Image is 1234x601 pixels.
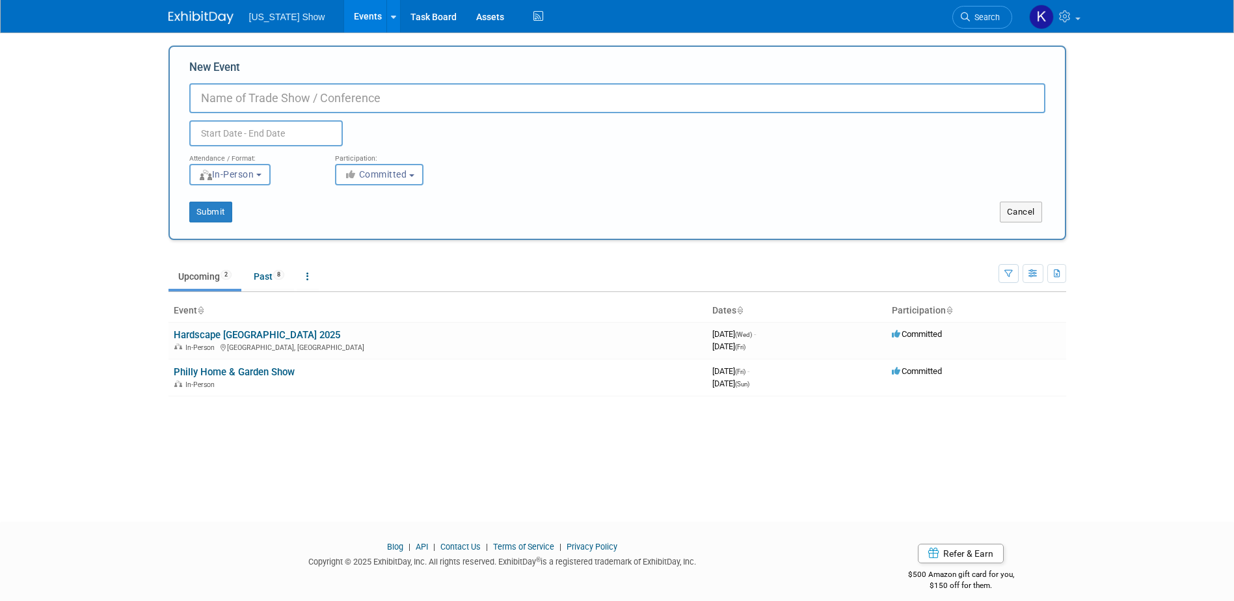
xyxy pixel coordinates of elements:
[189,146,315,163] div: Attendance / Format:
[273,270,284,280] span: 8
[567,542,617,552] a: Privacy Policy
[536,556,541,563] sup: ®
[887,300,1066,322] th: Participation
[168,553,837,568] div: Copyright © 2025 ExhibitDay, Inc. All rights reserved. ExhibitDay is a registered trademark of Ex...
[189,83,1045,113] input: Name of Trade Show / Conference
[430,542,438,552] span: |
[712,379,749,388] span: [DATE]
[856,561,1066,591] div: $500 Amazon gift card for you,
[387,542,403,552] a: Blog
[707,300,887,322] th: Dates
[174,381,182,387] img: In-Person Event
[249,12,325,22] span: [US_STATE] Show
[483,542,491,552] span: |
[856,580,1066,591] div: $150 off for them.
[735,343,745,351] span: (Fri)
[200,170,212,180] img: Format-InPerson.png
[712,366,749,376] span: [DATE]
[747,366,749,376] span: -
[189,120,343,146] input: Start Date - End Date
[174,329,340,341] a: Hardscape [GEOGRAPHIC_DATA] 2025
[735,331,752,338] span: (Wed)
[970,12,1000,22] span: Search
[952,6,1012,29] a: Search
[185,343,219,352] span: In-Person
[335,164,423,185] button: Committed
[712,341,745,351] span: [DATE]
[174,343,182,350] img: In-Person Event
[185,381,219,389] span: In-Person
[946,305,952,315] a: Sort by Participation Type
[493,542,554,552] a: Terms of Service
[556,542,565,552] span: |
[174,366,295,378] a: Philly Home & Garden Show
[197,305,204,315] a: Sort by Event Name
[892,366,942,376] span: Committed
[244,264,294,289] a: Past8
[754,329,756,339] span: -
[712,329,756,339] span: [DATE]
[1000,202,1042,222] button: Cancel
[735,368,745,375] span: (Fri)
[344,169,407,180] span: Committed
[416,542,428,552] a: API
[736,305,743,315] a: Sort by Start Date
[892,329,942,339] span: Committed
[405,542,414,552] span: |
[189,202,232,222] button: Submit
[1029,5,1054,29] img: keith kollar
[168,300,707,322] th: Event
[198,169,254,180] span: In-Person
[168,11,234,24] img: ExhibitDay
[189,164,271,185] button: In-Person
[189,60,240,80] label: New Event
[440,542,481,552] a: Contact Us
[168,264,241,289] a: Upcoming2
[335,146,461,163] div: Participation:
[918,544,1004,563] a: Refer & Earn
[221,270,232,280] span: 2
[735,381,749,388] span: (Sun)
[174,341,702,352] div: [GEOGRAPHIC_DATA], [GEOGRAPHIC_DATA]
